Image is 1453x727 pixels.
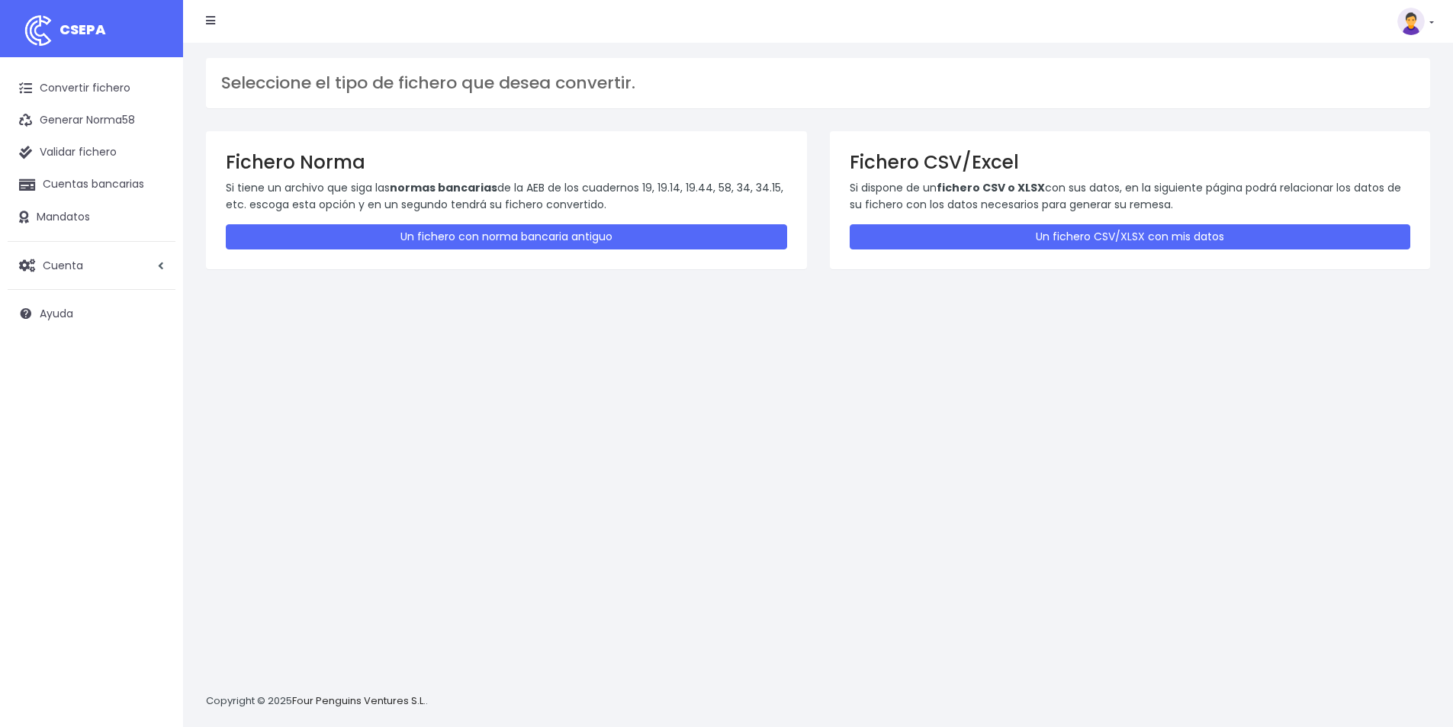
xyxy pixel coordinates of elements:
[1397,8,1425,35] img: profile
[850,151,1411,173] h3: Fichero CSV/Excel
[43,257,83,272] span: Cuenta
[8,298,175,330] a: Ayuda
[226,151,787,173] h3: Fichero Norma
[8,137,175,169] a: Validar fichero
[221,73,1415,93] h3: Seleccione el tipo de fichero que desea convertir.
[206,693,428,709] p: Copyright © 2025 .
[8,72,175,105] a: Convertir fichero
[8,249,175,281] a: Cuenta
[19,11,57,50] img: logo
[226,224,787,249] a: Un fichero con norma bancaria antiguo
[850,179,1411,214] p: Si dispone de un con sus datos, en la siguiente página podrá relacionar los datos de su fichero c...
[8,169,175,201] a: Cuentas bancarias
[292,693,426,708] a: Four Penguins Ventures S.L.
[59,20,106,39] span: CSEPA
[226,179,787,214] p: Si tiene un archivo que siga las de la AEB de los cuadernos 19, 19.14, 19.44, 58, 34, 34.15, etc....
[937,180,1045,195] strong: fichero CSV o XLSX
[850,224,1411,249] a: Un fichero CSV/XLSX con mis datos
[8,105,175,137] a: Generar Norma58
[40,306,73,321] span: Ayuda
[8,201,175,233] a: Mandatos
[390,180,497,195] strong: normas bancarias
